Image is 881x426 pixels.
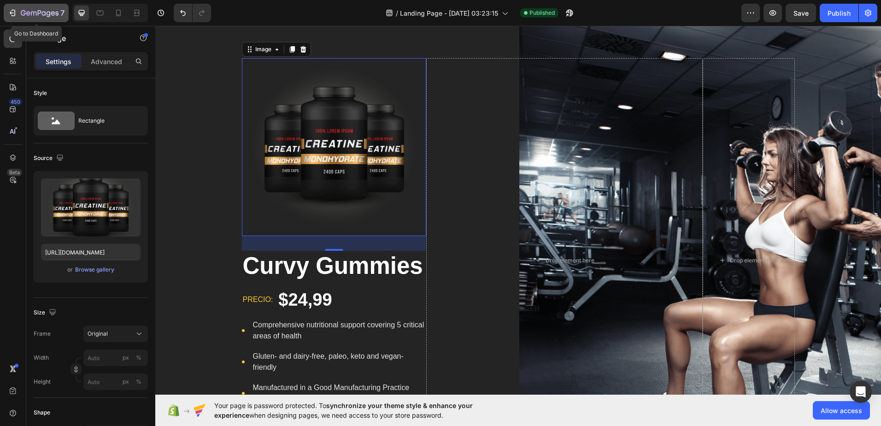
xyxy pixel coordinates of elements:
button: Allow access [813,401,870,420]
button: % [120,352,131,363]
label: Height [34,378,51,386]
button: 7 [4,4,69,22]
div: Drop element here [390,231,439,238]
button: Save [786,4,816,22]
div: % [136,378,141,386]
div: Shape [34,408,50,417]
button: px [133,352,144,363]
input: px% [83,349,148,366]
label: Width [34,354,49,362]
span: / [396,8,398,18]
p: Image [45,33,123,44]
button: % [120,376,131,387]
div: Drop element here [575,231,623,238]
button: Publish [820,4,858,22]
div: Browse gallery [75,266,114,274]
button: Browse gallery [75,265,115,274]
span: Save [793,9,809,17]
div: px [123,354,129,362]
label: Frame [34,330,51,338]
span: Your page is password protected. To when designing pages, we need access to your store password. [214,401,509,420]
button: px [133,376,144,387]
div: Size [34,307,58,319]
span: or [67,264,73,275]
span: Landing Page - [DATE] 03:23:15 [400,8,498,18]
button: Original [83,325,148,342]
div: Style [34,89,47,97]
div: Source [34,152,65,165]
span: synchronize your theme style & enhance your experience [214,402,473,419]
span: Allow access [821,406,862,415]
div: Open Intercom Messenger [850,381,872,403]
p: Settings [46,57,71,66]
img: preview-image [41,178,141,237]
iframe: Design area [155,26,881,395]
p: 7 [60,7,65,18]
div: Rectangle [78,110,135,131]
p: Advanced [91,57,122,66]
input: https://example.com/image.jpg [41,244,141,260]
span: Original [88,330,108,338]
div: Beta [7,169,22,176]
p: Manufactured in a Good Manufacturing Practice (GMP) Certified [98,356,270,379]
div: Undo/Redo [174,4,211,22]
div: px [123,378,129,386]
div: 450 [9,98,22,106]
input: px% [83,373,148,390]
span: Published [529,9,555,17]
div: % [136,354,141,362]
div: Publish [828,8,851,18]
